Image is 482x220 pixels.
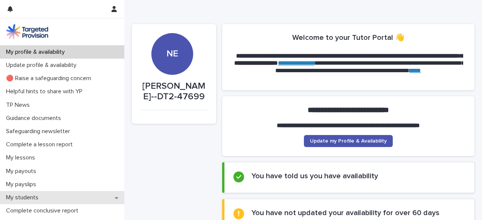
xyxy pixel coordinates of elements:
[252,171,378,181] h2: You have told us you have availability
[151,7,193,59] div: NE
[3,128,76,135] p: Safeguarding newsletter
[3,141,79,148] p: Complete a lesson report
[3,75,97,82] p: 🔴 Raise a safeguarding concern
[3,207,84,214] p: Complete conclusive report
[3,49,71,56] p: My profile & availability
[292,33,404,42] h2: Welcome to your Tutor Portal 👋
[6,24,48,39] img: M5nRWzHhSzIhMunXDL62
[3,102,36,109] p: TP News
[252,208,439,217] h2: You have not updated your availability for over 60 days
[3,168,42,175] p: My payouts
[304,135,393,147] a: Update my Profile & Availability
[3,194,44,201] p: My students
[3,62,82,69] p: Update profile & availability
[3,181,42,188] p: My payslips
[310,138,387,144] span: Update my Profile & Availability
[3,115,67,122] p: Guidance documents
[141,81,207,103] p: [PERSON_NAME]--DT2-47699
[3,154,41,161] p: My lessons
[3,88,88,95] p: Helpful hints to share with YP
